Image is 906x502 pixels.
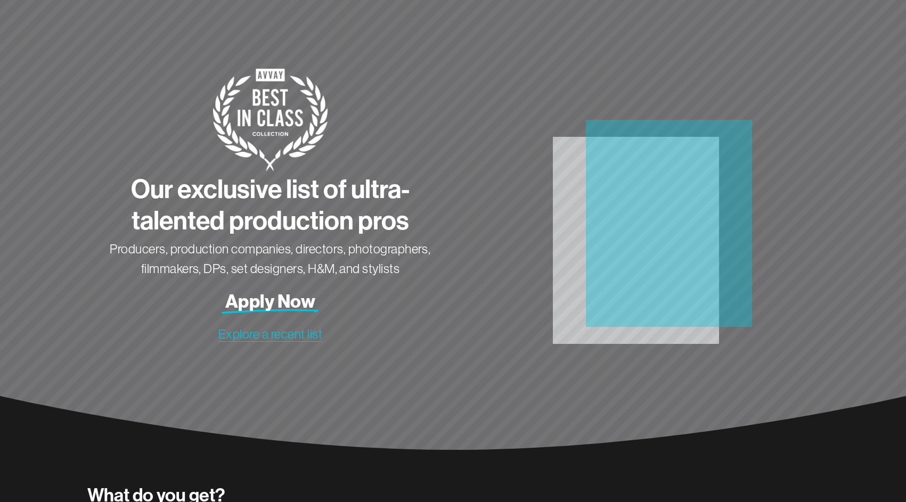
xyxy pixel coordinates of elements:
[225,291,315,311] a: Apply Now
[87,240,453,278] p: Producers, production companies, directors, photographers, filmmakers, DPs, set designers, H&M, a...
[225,291,315,312] strong: Apply Now
[87,174,453,237] h3: Our exclusive list of ultra-talented production pros
[218,327,322,341] a: Explore a recent list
